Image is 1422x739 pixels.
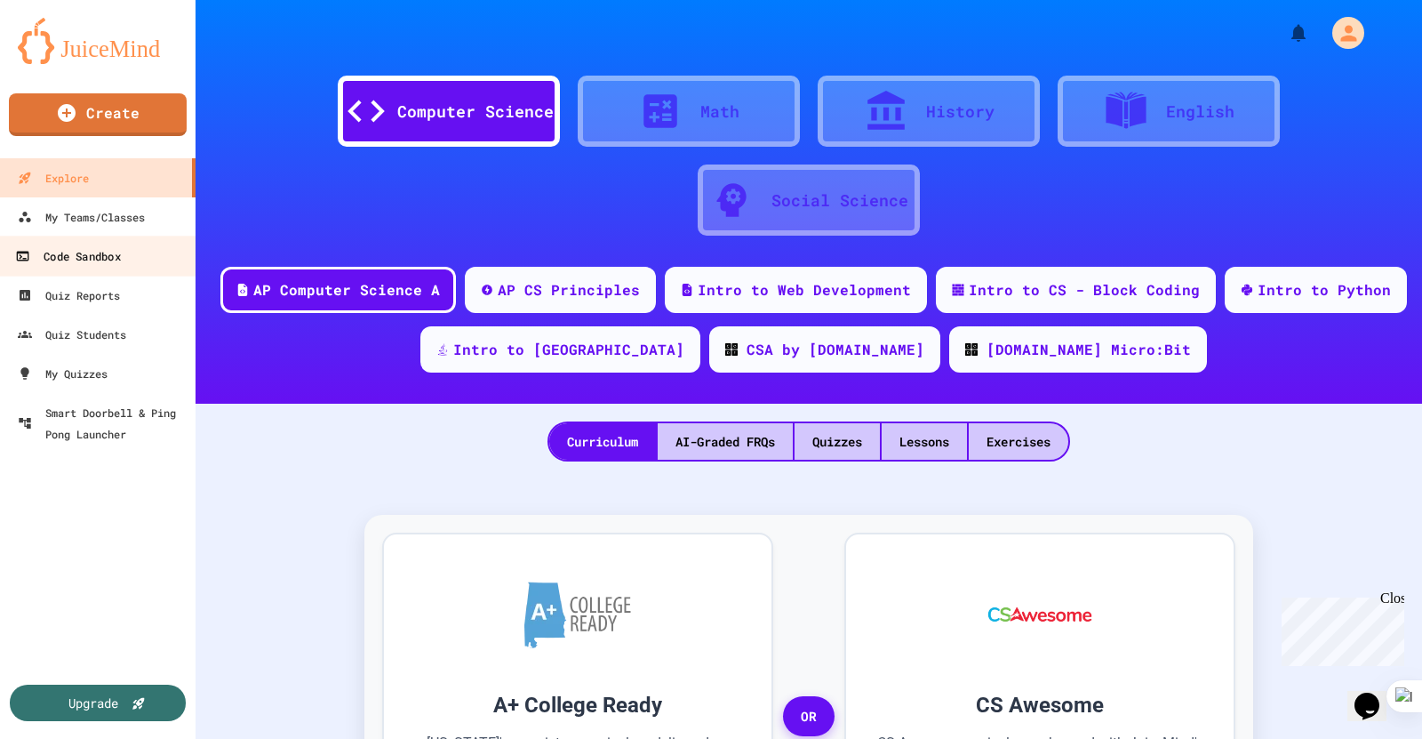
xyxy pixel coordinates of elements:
a: Create [9,93,187,136]
div: Computer Science [397,100,554,124]
div: My Account [1314,12,1369,53]
div: Social Science [771,189,908,213]
iframe: chat widget [1274,590,1404,666]
div: Code Sandbox [15,245,120,268]
div: Chat with us now!Close [7,7,123,113]
div: Intro to CS - Block Coding [969,279,1200,301]
div: Intro to Web Development [698,279,911,301]
h3: CS Awesome [873,689,1207,721]
div: My Notifications [1255,18,1314,48]
div: AI-Graded FRQs [658,423,793,460]
div: English [1166,100,1234,124]
div: Intro to Python [1258,279,1391,301]
div: My Quizzes [18,363,108,384]
span: OR [783,696,835,737]
img: CS Awesome [971,561,1110,668]
div: Quiz Students [18,324,126,345]
div: My Teams/Classes [18,206,145,228]
iframe: chat widget [1347,668,1404,721]
img: A+ College Ready [524,582,631,648]
div: [DOMAIN_NAME] Micro:Bit [987,339,1191,360]
div: Quizzes [795,423,880,460]
div: Math [700,100,739,124]
div: Intro to [GEOGRAPHIC_DATA] [453,339,684,360]
img: CODE_logo_RGB.png [965,343,978,356]
div: History [926,100,995,124]
div: AP CS Principles [498,279,640,301]
div: AP Computer Science A [253,279,440,301]
div: Quiz Reports [18,285,120,306]
div: Explore [18,167,89,189]
div: Lessons [882,423,967,460]
img: CODE_logo_RGB.png [725,343,738,356]
h3: A+ College Ready [411,689,745,721]
img: logo-orange.svg [18,18,178,64]
div: Smart Doorbell & Ping Pong Launcher [18,402,188,445]
div: Exercises [969,423,1068,460]
div: Curriculum [549,423,656,460]
div: Upgrade [68,694,118,712]
div: CSA by [DOMAIN_NAME] [747,339,924,360]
